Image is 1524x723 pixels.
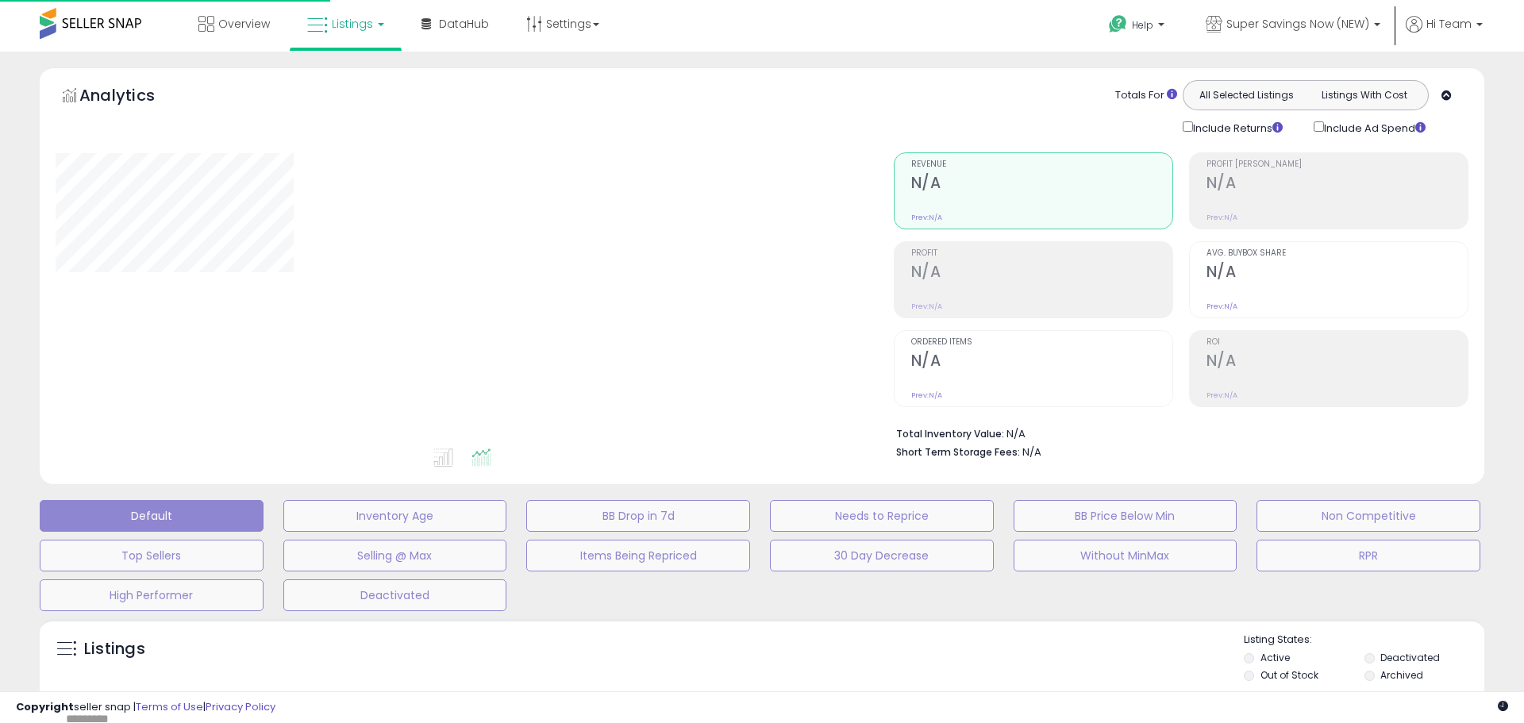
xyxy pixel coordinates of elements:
button: Non Competitive [1257,500,1480,532]
i: Get Help [1108,14,1128,34]
h2: N/A [1206,174,1468,195]
span: DataHub [439,16,489,32]
b: Short Term Storage Fees: [896,445,1020,459]
div: Include Ad Spend [1302,118,1451,137]
span: Hi Team [1426,16,1472,32]
button: Deactivated [283,579,507,611]
b: Total Inventory Value: [896,427,1004,440]
span: N/A [1022,444,1041,460]
span: Super Savings Now (NEW) [1226,16,1369,32]
a: Hi Team [1406,16,1483,52]
button: BB Drop in 7d [526,500,750,532]
h2: N/A [1206,352,1468,373]
strong: Copyright [16,699,74,714]
span: Overview [218,16,270,32]
small: Prev: N/A [1206,213,1237,222]
span: Listings [332,16,373,32]
small: Prev: N/A [911,390,942,400]
small: Prev: N/A [911,213,942,222]
button: Items Being Repriced [526,540,750,571]
button: High Performer [40,579,264,611]
button: RPR [1257,540,1480,571]
div: Totals For [1115,88,1177,103]
button: Without MinMax [1014,540,1237,571]
button: Default [40,500,264,532]
span: Profit [PERSON_NAME] [1206,160,1468,169]
h2: N/A [911,352,1172,373]
span: Help [1132,18,1153,32]
span: ROI [1206,338,1468,347]
div: Include Returns [1171,118,1302,137]
h2: N/A [911,263,1172,284]
span: Ordered Items [911,338,1172,347]
a: Help [1096,2,1180,52]
div: seller snap | | [16,700,275,715]
button: Top Sellers [40,540,264,571]
button: All Selected Listings [1187,85,1306,106]
button: Inventory Age [283,500,507,532]
h2: N/A [1206,263,1468,284]
button: Needs to Reprice [770,500,994,532]
span: Profit [911,249,1172,258]
small: Prev: N/A [1206,302,1237,311]
span: Avg. Buybox Share [1206,249,1468,258]
h5: Analytics [79,84,186,110]
small: Prev: N/A [1206,390,1237,400]
span: Revenue [911,160,1172,169]
small: Prev: N/A [911,302,942,311]
li: N/A [896,423,1457,442]
button: BB Price Below Min [1014,500,1237,532]
button: Selling @ Max [283,540,507,571]
button: Listings With Cost [1305,85,1423,106]
h2: N/A [911,174,1172,195]
button: 30 Day Decrease [770,540,994,571]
